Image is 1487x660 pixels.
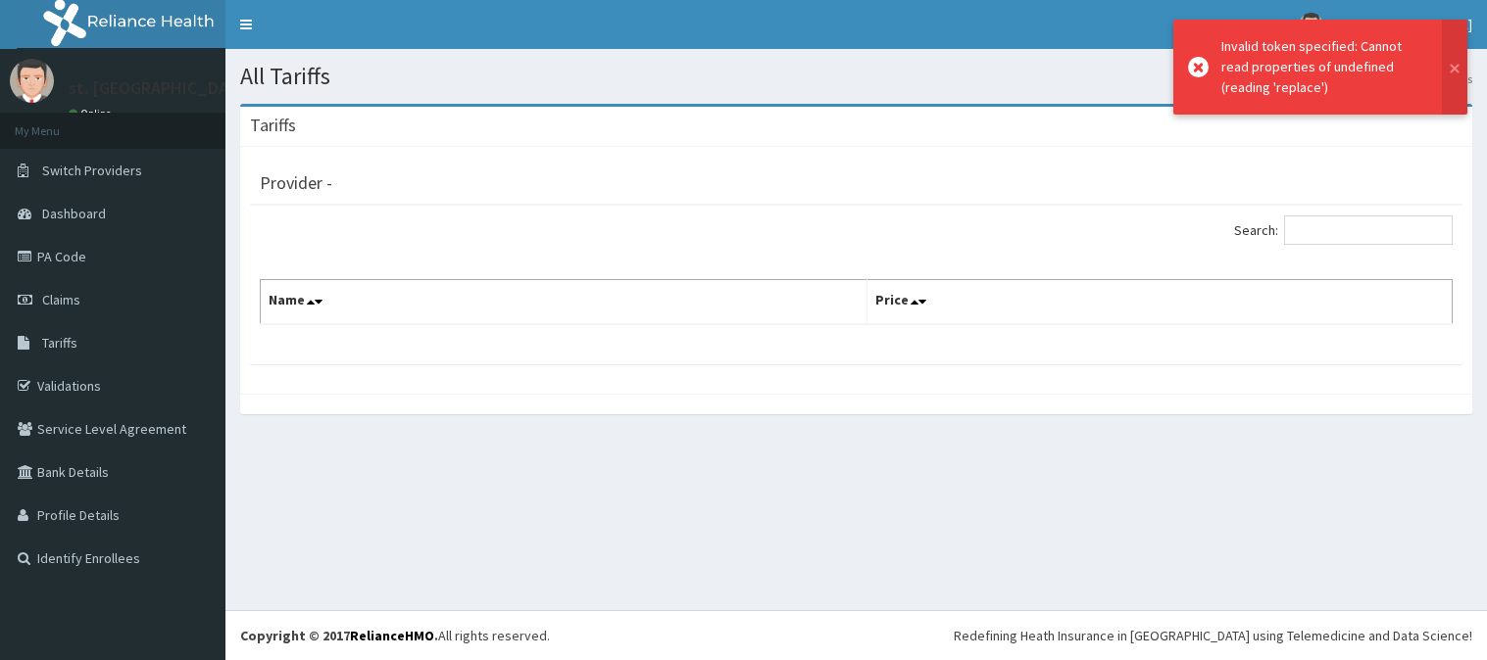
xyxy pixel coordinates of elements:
h3: Provider - [260,174,332,192]
img: User Image [10,59,54,103]
span: Tariffs [42,334,77,352]
div: Invalid token specified: Cannot read properties of undefined (reading 'replace') [1221,36,1423,98]
span: Claims [42,291,80,308]
span: Dashboard [42,205,106,222]
img: User Image [1299,13,1323,37]
label: Search: [1234,215,1453,245]
h1: All Tariffs [240,64,1472,89]
strong: Copyright © 2017 . [240,627,438,644]
div: Redefining Heath Insurance in [GEOGRAPHIC_DATA] using Telemedicine and Data Science! [954,626,1472,645]
input: Search: [1284,215,1453,245]
a: RelianceHMO [350,627,434,644]
p: st. [GEOGRAPHIC_DATA] [69,79,254,97]
span: st. [GEOGRAPHIC_DATA] [1335,16,1472,33]
span: Switch Providers [42,162,142,179]
footer: All rights reserved. [225,610,1487,660]
a: Online [69,107,116,120]
h3: Tariffs [250,117,296,134]
th: Price [867,280,1453,325]
th: Name [261,280,867,325]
